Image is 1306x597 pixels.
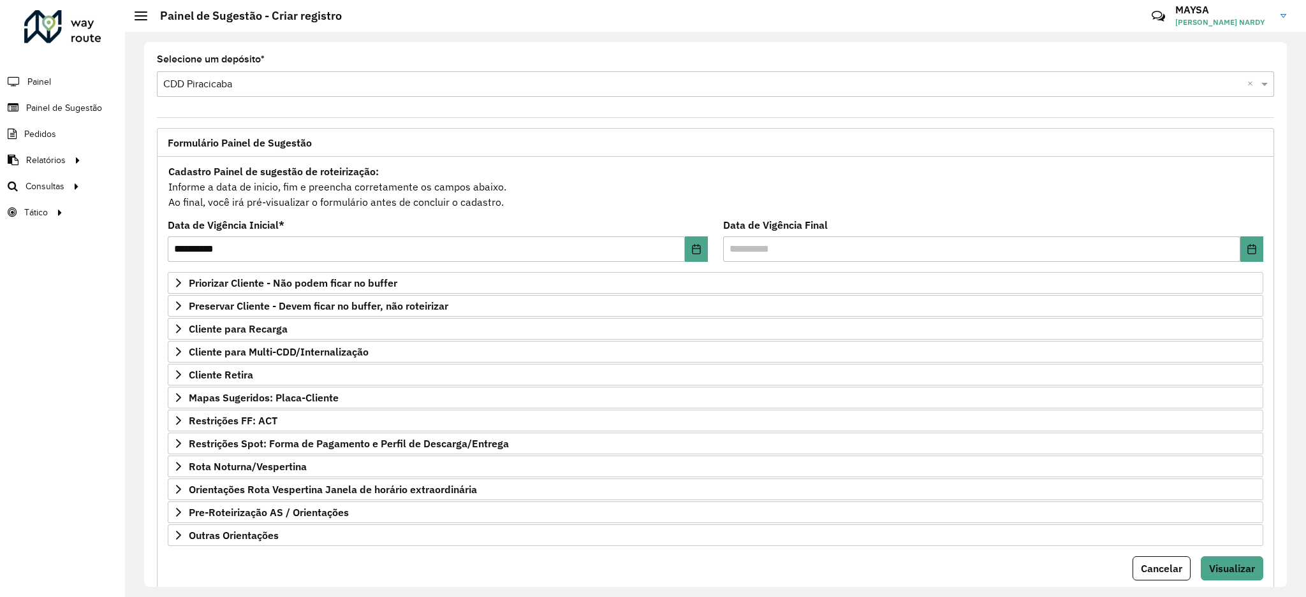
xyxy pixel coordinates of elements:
[168,217,284,233] label: Data de Vigência Inicial
[189,530,279,540] span: Outras Orientações
[26,101,102,115] span: Painel de Sugestão
[1175,17,1271,28] span: [PERSON_NAME] NARDY
[723,217,828,233] label: Data de Vigência Final
[1145,3,1172,30] a: Contato Rápido
[168,478,1263,500] a: Orientações Rota Vespertina Janela de horário extraordinária
[1209,562,1255,575] span: Visualizar
[168,501,1263,523] a: Pre-Roteirização AS / Orientações
[168,524,1263,546] a: Outras Orientações
[1175,4,1271,16] h3: MAYSA
[27,75,51,89] span: Painel
[1240,236,1263,262] button: Choose Date
[189,278,397,288] span: Priorizar Cliente - Não podem ficar no buffer
[157,52,265,67] label: Selecione um depósito
[1247,76,1258,92] span: Clear all
[168,272,1263,294] a: Priorizar Cliente - Não podem ficar no buffer
[24,206,48,219] span: Tático
[189,484,477,494] span: Orientações Rota Vespertina Janela de horário extraordinária
[189,301,448,311] span: Preservar Cliente - Devem ficar no buffer, não roteirizar
[147,9,342,23] h2: Painel de Sugestão - Criar registro
[189,347,369,357] span: Cliente para Multi-CDD/Internalização
[189,461,307,471] span: Rota Noturna/Vespertina
[1141,562,1182,575] span: Cancelar
[168,341,1263,363] a: Cliente para Multi-CDD/Internalização
[168,364,1263,385] a: Cliente Retira
[26,154,66,167] span: Relatórios
[168,295,1263,317] a: Preservar Cliente - Devem ficar no buffer, não roteirizar
[685,236,708,262] button: Choose Date
[168,410,1263,431] a: Restrições FF: ACT
[189,438,509,449] span: Restrições Spot: Forma de Pagamento e Perfil de Descarga/Entrega
[26,180,64,193] span: Consultas
[168,318,1263,340] a: Cliente para Recarga
[189,370,253,380] span: Cliente Retira
[24,127,56,141] span: Pedidos
[168,433,1263,454] a: Restrições Spot: Forma de Pagamento e Perfil de Descarga/Entrega
[168,138,312,148] span: Formulário Painel de Sugestão
[189,415,277,426] span: Restrições FF: ACT
[189,507,349,517] span: Pre-Roteirização AS / Orientações
[1201,556,1263,580] button: Visualizar
[168,387,1263,408] a: Mapas Sugeridos: Placa-Cliente
[1133,556,1191,580] button: Cancelar
[168,165,379,178] strong: Cadastro Painel de sugestão de roteirização:
[168,456,1263,477] a: Rota Noturna/Vespertina
[189,392,339,403] span: Mapas Sugeridos: Placa-Cliente
[168,163,1263,210] div: Informe a data de inicio, fim e preencha corretamente os campos abaixo. Ao final, você irá pré-vi...
[189,324,288,334] span: Cliente para Recarga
